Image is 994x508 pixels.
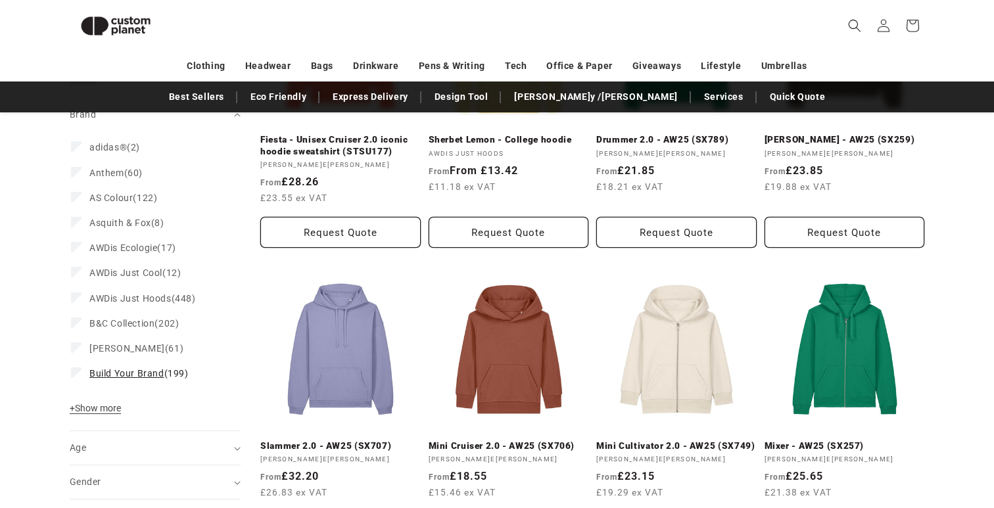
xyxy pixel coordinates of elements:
span: (202) [89,317,179,329]
a: Design Tool [428,85,495,108]
a: Mixer - AW25 (SX257) [765,440,925,452]
button: Show more [70,402,125,421]
img: Custom Planet [70,5,162,47]
button: Request Quote [765,217,925,248]
span: (199) [89,367,189,379]
summary: Age (0 selected) [70,431,241,465]
a: Best Sellers [162,85,231,108]
a: Mini Cruiser 2.0 - AW25 (SX706) [429,440,589,452]
span: (8) [89,217,164,229]
a: Office & Paper [546,55,612,78]
span: Brand [70,109,96,120]
span: AWDis Just Cool [89,267,162,278]
span: Asquith & Fox [89,218,151,228]
span: AWDis Just Hoods [89,293,172,304]
summary: Brand (0 selected) [70,98,241,131]
a: Eco Friendly [244,85,313,108]
a: Services [698,85,750,108]
a: Headwear [245,55,291,78]
span: Anthem [89,168,124,178]
span: AWDis Ecologie [89,242,157,253]
summary: Gender (0 selected) [70,465,241,499]
a: Tech [505,55,527,78]
span: AS Colour [89,193,133,203]
a: Lifestyle [701,55,741,78]
span: adidas® [89,142,127,152]
span: (60) [89,167,143,179]
a: Giveaways [632,55,681,78]
a: Drummer 2.0 - AW25 (SX789) [596,134,757,146]
a: [PERSON_NAME]y /[PERSON_NAME] [508,85,684,108]
button: Request Quote [596,217,757,248]
span: Gender [70,476,101,487]
span: (61) [89,342,183,354]
a: Bags [311,55,333,78]
a: Pens & Writing [419,55,485,78]
span: (122) [89,192,157,204]
a: Drinkware [353,55,398,78]
button: Request Quote [260,217,421,248]
span: (12) [89,267,181,279]
span: B&C Collection [89,318,154,329]
span: [PERSON_NAME] [89,343,165,354]
a: Quick Quote [763,85,832,108]
a: Express Delivery [326,85,415,108]
a: Mini Cultivator 2.0 - AW25 (SX749) [596,440,757,452]
span: (448) [89,292,196,304]
a: [PERSON_NAME] - AW25 (SX259) [765,134,925,146]
a: Fiesta - Unisex Cruiser 2.0 iconic hoodie sweatshirt (STSU177) [260,134,421,157]
a: Slammer 2.0 - AW25 (SX707) [260,440,421,452]
iframe: Chat Widget [769,366,994,508]
a: Sherbet Lemon - College hoodie [429,134,589,146]
summary: Search [840,11,869,40]
span: Show more [70,403,121,413]
span: Age [70,442,86,453]
span: Build Your Brand [89,368,164,379]
a: Clothing [187,55,225,78]
button: Request Quote [429,217,589,248]
a: Umbrellas [761,55,807,78]
span: (2) [89,141,140,153]
span: (17) [89,242,176,254]
span: + [70,403,75,413]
